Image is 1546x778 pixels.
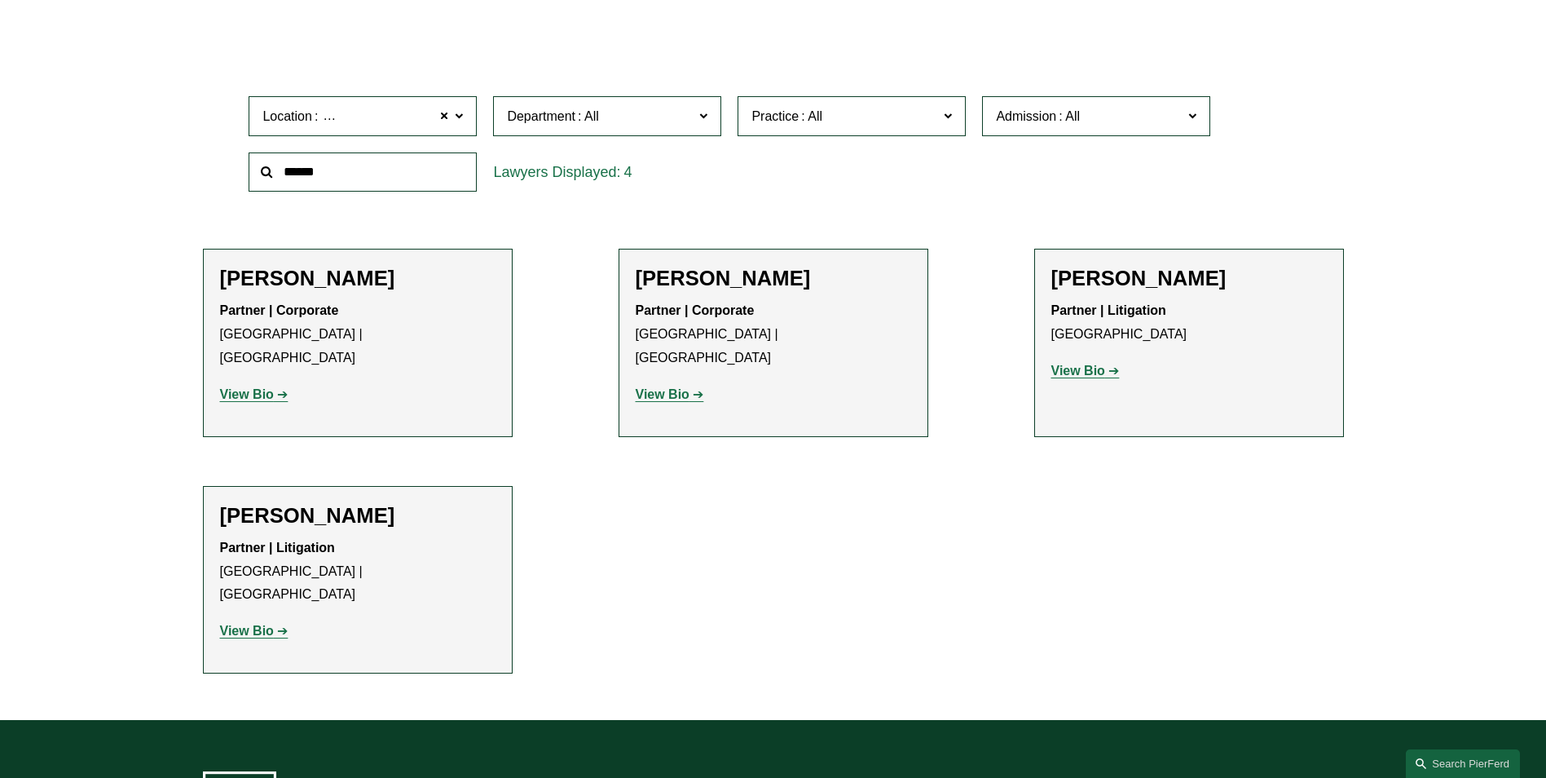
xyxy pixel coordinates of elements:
strong: View Bio [636,387,689,401]
strong: View Bio [1051,364,1105,378]
h2: [PERSON_NAME] [220,503,496,528]
span: [GEOGRAPHIC_DATA] [320,106,456,127]
strong: Partner | Corporate [636,303,755,317]
p: [GEOGRAPHIC_DATA] | [GEOGRAPHIC_DATA] [636,299,911,369]
strong: View Bio [220,387,274,401]
p: [GEOGRAPHIC_DATA] | [GEOGRAPHIC_DATA] [220,537,496,607]
a: View Bio [220,387,288,401]
span: Location [262,109,312,123]
strong: View Bio [220,624,274,638]
strong: Partner | Litigation [220,541,335,555]
p: [GEOGRAPHIC_DATA] [1051,299,1327,347]
span: 4 [623,164,632,180]
p: [GEOGRAPHIC_DATA] | [GEOGRAPHIC_DATA] [220,299,496,369]
h2: [PERSON_NAME] [636,266,911,291]
span: Department [507,109,575,123]
h2: [PERSON_NAME] [220,266,496,291]
a: View Bio [636,387,704,401]
a: Search this site [1406,749,1520,778]
span: Admission [996,109,1056,123]
strong: Partner | Corporate [220,303,339,317]
a: View Bio [1051,364,1120,378]
span: Practice [751,109,799,123]
strong: Partner | Litigation [1051,303,1166,317]
a: View Bio [220,624,288,638]
h2: [PERSON_NAME] [1051,266,1327,291]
